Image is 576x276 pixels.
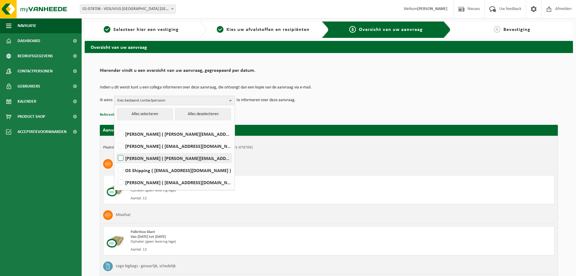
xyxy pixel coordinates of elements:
span: Product Shop [18,109,45,124]
span: 1 [104,26,110,33]
button: Alles selecteren [117,108,173,120]
span: Dashboard [18,33,40,48]
img: PB-CU.png [106,178,125,197]
span: Overzicht van uw aanvraag [359,27,423,32]
span: 4 [494,26,500,33]
span: 01-078706 - VESUVIUS BELGIUM NV - OOSTENDE [80,5,176,14]
span: Bedrijfsgegevens [18,48,53,64]
strong: [PERSON_NAME] [417,7,447,11]
p: Indien u dit wenst kunt u een collega informeren over deze aanvraag, die ontvangt dan een kopie v... [100,85,558,90]
div: Ophalen (geen levering lege) [131,239,353,244]
h2: Hieronder vindt u een overzicht van uw aanvraag, gegroepeerd per datum. [100,68,558,76]
span: Gebruikers [18,79,40,94]
span: 01-078706 - VESUVIUS BELGIUM NV - OOSTENDE [80,5,175,13]
div: Ophalen (geen levering lege) [131,188,353,193]
span: Palletbox klant [131,230,155,234]
a: 2Kies uw afvalstoffen en recipiënten [210,26,317,33]
span: Selecteer hier een vestiging [113,27,179,32]
label: [PERSON_NAME] ( [EMAIL_ADDRESS][DOMAIN_NAME] ) [117,141,232,151]
span: Kies uw afvalstoffen en recipiënten [226,27,310,32]
span: Kalender [18,94,36,109]
label: [PERSON_NAME] ( [PERSON_NAME][EMAIL_ADDRESS][DOMAIN_NAME] ) [117,129,232,138]
button: Referentie toevoegen (opt.) [100,111,146,119]
button: Alles deselecteren [175,108,231,120]
button: Kies bestaand contactpersoon [114,96,235,105]
p: Ik wens [100,96,112,105]
span: 3 [349,26,356,33]
span: Navigatie [18,18,36,33]
span: 2 [217,26,223,33]
label: OS Shipping ( [EMAIL_ADDRESS][DOMAIN_NAME] ) [117,166,232,175]
a: 1Selecteer hier een vestiging [88,26,195,33]
p: te informeren over deze aanvraag. [236,96,296,105]
span: Acceptatievoorwaarden [18,124,67,139]
span: Bevestiging [503,27,530,32]
span: Contactpersonen [18,64,53,79]
label: [PERSON_NAME] ( [EMAIL_ADDRESS][DOMAIN_NAME] ) [117,178,232,187]
strong: Plaatsingsadres: [103,145,129,149]
h3: Lege bigbags - gevaarlijk, schadelijk [116,261,176,271]
strong: Aanvraag voor [DATE] [103,128,148,133]
label: [PERSON_NAME] ( [PERSON_NAME][EMAIL_ADDRESS][DOMAIN_NAME] ) [117,154,232,163]
h2: Overzicht van uw aanvraag [85,41,573,53]
img: PB-CU.png [106,230,125,248]
strong: Van [DATE] tot [DATE] [131,235,166,239]
span: Kies bestaand contactpersoon [117,96,227,105]
div: Aantal: 12 [131,196,353,201]
h3: Mixafval [116,210,130,220]
div: Aantal: 12 [131,247,353,252]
